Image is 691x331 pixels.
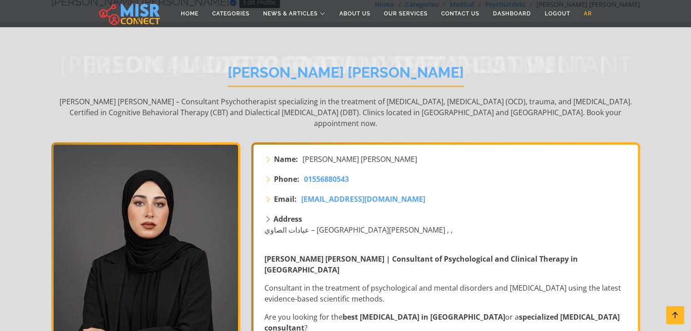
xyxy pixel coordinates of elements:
[343,312,505,322] strong: best [MEDICAL_DATA] in [GEOGRAPHIC_DATA]
[264,282,629,304] p: Consultant in the treatment of psychological and mental disorders and [MEDICAL_DATA] using the la...
[263,10,318,18] span: News & Articles
[174,5,205,22] a: Home
[301,194,425,204] a: [EMAIL_ADDRESS][DOMAIN_NAME]
[274,154,298,165] strong: Name:
[264,254,578,275] strong: [PERSON_NAME] [PERSON_NAME] | Consultant of Psychological and Clinical Therapy in [GEOGRAPHIC_DATA]
[264,225,452,235] span: عيادات الصاوي – [GEOGRAPHIC_DATA][PERSON_NAME] , ,
[256,5,333,22] a: News & Articles
[205,5,256,22] a: Categories
[274,194,297,204] strong: Email:
[538,5,577,22] a: Logout
[301,194,425,204] span: [EMAIL_ADDRESS][DOMAIN_NAME]
[333,5,377,22] a: About Us
[577,5,599,22] a: AR
[486,5,538,22] a: Dashboard
[434,5,486,22] a: Contact Us
[377,5,434,22] a: Our Services
[304,174,349,185] a: 01556880543
[274,174,299,185] strong: Phone:
[51,96,640,129] p: [PERSON_NAME] [PERSON_NAME] – Consultant Psychotherapist specializing in the treatment of [MEDICA...
[99,2,160,25] img: main.misr_connect
[228,64,464,87] h1: [PERSON_NAME] [PERSON_NAME]
[304,174,349,184] span: 01556880543
[273,214,302,224] strong: Address
[303,154,417,165] span: [PERSON_NAME] [PERSON_NAME]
